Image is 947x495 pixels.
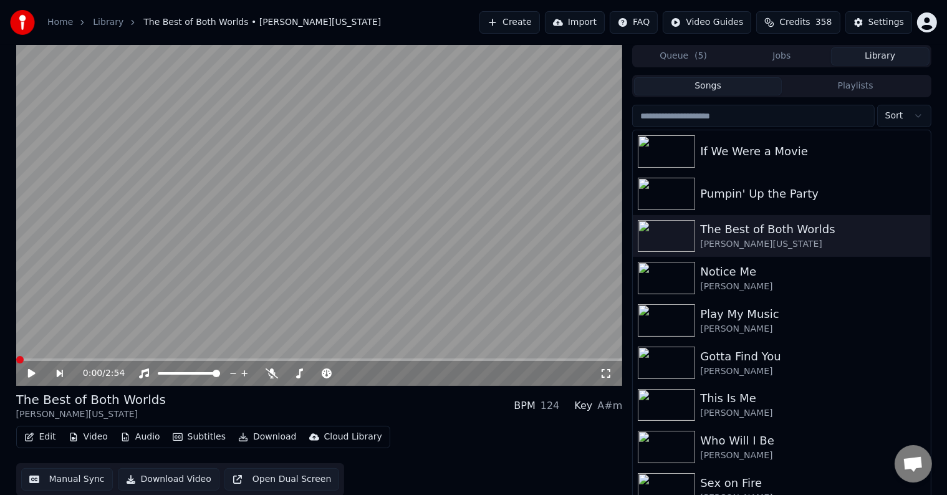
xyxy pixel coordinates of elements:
[634,77,782,95] button: Songs
[700,390,925,407] div: This Is Me
[168,428,231,446] button: Subtitles
[16,391,166,408] div: The Best of Both Worlds
[782,77,930,95] button: Playlists
[885,110,903,122] span: Sort
[479,11,540,34] button: Create
[118,468,219,491] button: Download Video
[541,398,560,413] div: 124
[700,305,925,323] div: Play My Music
[700,432,925,449] div: Who Will I Be
[83,367,113,380] div: /
[868,16,904,29] div: Settings
[21,468,113,491] button: Manual Sync
[64,428,113,446] button: Video
[574,398,592,413] div: Key
[10,10,35,35] img: youka
[233,428,302,446] button: Download
[634,47,733,65] button: Queue
[663,11,751,34] button: Video Guides
[756,11,840,34] button: Credits358
[47,16,381,29] nav: breadcrumb
[19,428,61,446] button: Edit
[143,16,381,29] span: The Best of Both Worlds • [PERSON_NAME][US_STATE]
[514,398,535,413] div: BPM
[700,474,925,492] div: Sex on Fire
[700,143,925,160] div: If We Were a Movie
[545,11,605,34] button: Import
[700,281,925,293] div: [PERSON_NAME]
[695,50,707,62] span: ( 5 )
[700,407,925,420] div: [PERSON_NAME]
[779,16,810,29] span: Credits
[845,11,912,34] button: Settings
[93,16,123,29] a: Library
[700,263,925,281] div: Notice Me
[700,221,925,238] div: The Best of Both Worlds
[895,445,932,483] a: Open chat
[47,16,73,29] a: Home
[700,238,925,251] div: [PERSON_NAME][US_STATE]
[700,323,925,335] div: [PERSON_NAME]
[610,11,658,34] button: FAQ
[115,428,165,446] button: Audio
[700,185,925,203] div: Pumpin' Up the Party
[733,47,831,65] button: Jobs
[324,431,382,443] div: Cloud Library
[831,47,930,65] button: Library
[597,398,622,413] div: A#m
[700,365,925,378] div: [PERSON_NAME]
[105,367,125,380] span: 2:54
[83,367,102,380] span: 0:00
[700,449,925,462] div: [PERSON_NAME]
[700,348,925,365] div: Gotta Find You
[16,408,166,421] div: [PERSON_NAME][US_STATE]
[815,16,832,29] span: 358
[224,468,340,491] button: Open Dual Screen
